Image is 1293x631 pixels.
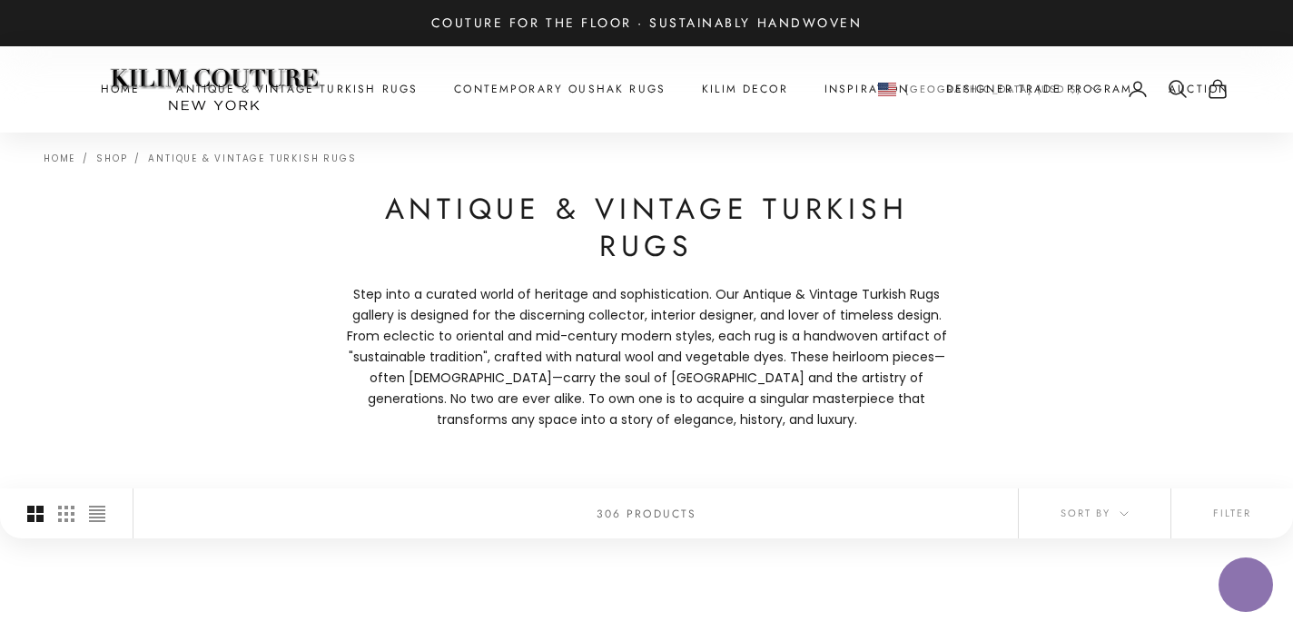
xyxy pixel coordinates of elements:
a: Antique & Vintage Turkish Rugs [148,152,356,165]
nav: Breadcrumb [44,151,356,163]
button: Sort by [1019,488,1170,537]
span: Sort by [1061,505,1129,521]
a: Home [44,152,75,165]
inbox-online-store-chat: Shopify online store chat [1213,557,1278,616]
p: Step into a curated world of heritage and sophistication. Our Antique & Vintage Turkish Rugs gall... [338,284,955,431]
button: Filter [1171,488,1293,537]
a: Inspiration [824,80,910,98]
img: Logo of Kilim Couture New York [101,46,328,133]
summary: Kilim Decor [702,80,788,98]
button: Switch to compact product images [89,489,105,538]
p: Couture for the Floor · Sustainably Handwoven [431,13,862,34]
button: Switch to smaller product images [58,489,74,538]
a: Shop [96,152,127,165]
nav: Primary navigation [101,80,1229,98]
a: Contemporary Oushak Rugs [454,80,666,98]
img: United States [878,83,896,96]
p: 306 products [597,504,697,522]
span: [GEOGRAPHIC_DATA] (USD $) [905,81,1082,97]
button: Change country or currency [878,81,1101,97]
button: Switch to larger product images [27,489,44,538]
h1: Antique & Vintage Turkish Rugs [338,191,955,266]
nav: Secondary navigation [878,78,1229,100]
